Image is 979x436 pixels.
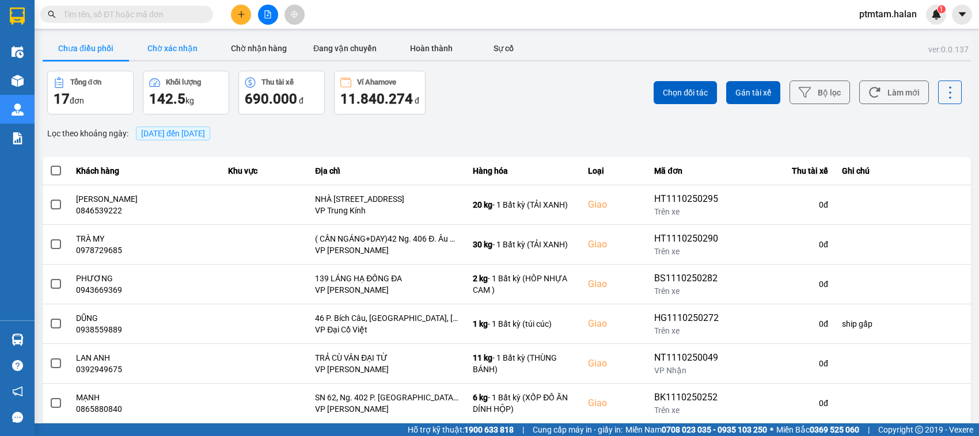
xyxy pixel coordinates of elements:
[12,104,24,116] img: warehouse-icon
[47,127,128,140] span: Lọc theo khoảng ngày :
[654,192,727,206] div: HT1110250295
[237,10,245,18] span: plus
[315,392,459,403] div: SN 62, Ng. 402 P. [GEOGRAPHIC_DATA], [GEOGRAPHIC_DATA], [GEOGRAPHIC_DATA], [GEOGRAPHIC_DATA]
[741,239,828,250] div: 0 đ
[654,271,727,285] div: BS1110250282
[473,393,488,402] span: 6 kg
[741,199,828,211] div: 0 đ
[315,403,459,415] div: VP [PERSON_NAME]
[654,206,727,217] div: Trên xe
[340,90,419,108] div: đ
[647,157,734,185] th: Mã đơn
[625,423,767,436] span: Miền Nam
[76,205,214,216] div: 0846539222
[70,78,101,86] div: Tổng đơn
[76,403,214,415] div: 0865880840
[588,396,640,410] div: Giao
[334,71,426,114] button: Ví Ahamove11.840.274 đ
[245,90,318,108] div: đ
[654,232,727,246] div: HT1110250290
[938,5,946,13] sup: 1
[473,273,574,296] div: - 1 Bất kỳ (HÔP NHỰA CAM )
[473,318,574,330] div: - 1 Bất kỳ (túi cúc)
[741,164,828,178] div: Thu tài xế
[69,157,221,185] th: Khách hàng
[141,129,205,138] span: 11/10/2025 đến 11/10/2025
[663,87,708,98] span: Chọn đối tác
[581,157,647,185] th: Loại
[54,91,70,107] span: 17
[741,278,828,290] div: 0 đ
[726,81,780,104] button: Gán tài xế
[215,37,302,60] button: Chờ nhận hàng
[588,198,640,212] div: Giao
[76,273,214,284] div: PHƯƠNG
[76,324,214,335] div: 0938559889
[76,193,214,205] div: [PERSON_NAME]
[149,91,185,107] span: 142.5
[76,312,214,324] div: DŨNG
[290,10,298,18] span: aim
[654,325,727,336] div: Trên xe
[952,5,972,25] button: caret-down
[12,132,24,144] img: solution-icon
[473,392,574,415] div: - 1 Bất kỳ (XỐP ĐỒ ĂN DÍNH HỘP)
[868,423,870,436] span: |
[258,5,278,25] button: file-add
[654,246,727,257] div: Trên xe
[231,5,251,25] button: plus
[302,37,388,60] button: Đang vận chuyển
[54,90,127,108] div: đơn
[464,425,514,434] strong: 1900 633 818
[315,284,459,296] div: VP [PERSON_NAME]
[245,91,297,107] span: 690.000
[76,284,214,296] div: 0943669369
[654,365,727,376] div: VP Nhận
[770,427,773,432] span: ⚪️
[315,312,459,324] div: 46 P. Bích Câu, [GEOGRAPHIC_DATA], [GEOGRAPHIC_DATA], [GEOGRAPHIC_DATA], [GEOGRAPHIC_DATA]
[741,397,828,409] div: 0 đ
[662,425,767,434] strong: 0708 023 035 - 0935 103 250
[76,364,214,375] div: 0392949675
[308,157,466,185] th: Địa chỉ
[654,311,727,325] div: HG1110250272
[588,357,640,370] div: Giao
[12,334,24,346] img: warehouse-icon
[261,78,294,86] div: Thu tài xế
[790,81,850,104] button: Bộ lọc
[284,5,305,25] button: aim
[76,244,214,256] div: 0978729685
[810,425,859,434] strong: 0369 525 060
[473,200,492,209] span: 20 kg
[473,319,488,328] span: 1 kg
[473,240,492,249] span: 30 kg
[466,157,581,185] th: Hàng hóa
[588,238,640,251] div: Giao
[166,78,201,86] div: Khối lượng
[315,193,459,205] div: NHÀ [STREET_ADDRESS]
[776,423,859,436] span: Miền Bắc
[473,352,574,375] div: - 1 Bất kỳ (THÙNG BÁNH)
[238,71,325,114] button: Thu tài xế690.000 đ
[12,412,23,423] span: message
[264,10,272,18] span: file-add
[315,233,459,244] div: ( CẦN NGÁNG+DAY)42 Ng. 406 Đ. Âu Cơ, [GEOGRAPHIC_DATA], [GEOGRAPHIC_DATA], [GEOGRAPHIC_DATA], [GE...
[473,274,488,283] span: 2 kg
[915,426,923,434] span: copyright
[12,360,23,371] span: question-circle
[473,239,574,250] div: - 1 Bất kỳ (TẢI XANH)
[129,37,215,60] button: Chờ xác nhận
[741,358,828,369] div: 0 đ
[654,404,727,416] div: Trên xe
[136,127,210,140] span: [DATE] đến [DATE]
[408,423,514,436] span: Hỗ trợ kỹ thuật:
[859,81,929,104] button: Làm mới
[48,10,56,18] span: search
[12,75,24,87] img: warehouse-icon
[63,8,199,21] input: Tìm tên, số ĐT hoặc mã đơn
[315,244,459,256] div: VP [PERSON_NAME]
[43,37,129,60] button: Chưa điều phối
[315,324,459,335] div: VP Đại Cồ Việt
[76,392,214,403] div: MẠNH
[473,199,574,211] div: - 1 Bất kỳ (TẢI XANH)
